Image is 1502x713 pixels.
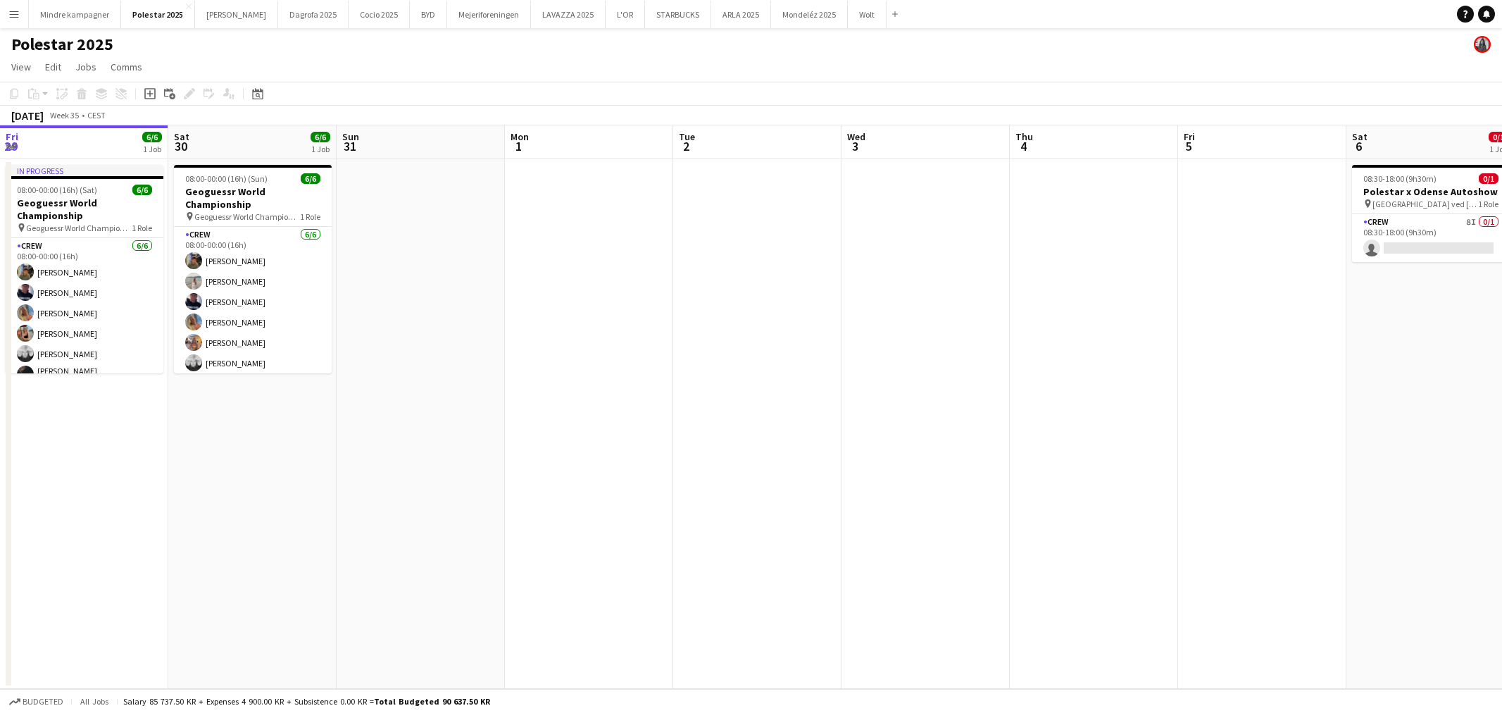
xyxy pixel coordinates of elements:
span: 1 [508,138,529,154]
button: STARBUCKS [645,1,711,28]
app-job-card: 08:00-00:00 (16h) (Sun)6/6Geoguessr World Championship Geoguessr World Championship1 RoleCrew6/60... [174,165,332,373]
button: Dagrofa 2025 [278,1,349,28]
button: Budgeted [7,694,65,709]
span: View [11,61,31,73]
h3: Geoguessr World Championship [174,185,332,211]
span: Total Budgeted 90 637.50 KR [374,696,490,707]
a: Jobs [70,58,102,76]
button: LAVAZZA 2025 [531,1,606,28]
div: 1 Job [143,144,161,154]
span: 6/6 [132,185,152,195]
span: Edit [45,61,61,73]
button: Mondeléz 2025 [771,1,848,28]
span: Tue [679,130,695,143]
span: 4 [1013,138,1033,154]
app-job-card: In progress08:00-00:00 (16h) (Sat)6/6Geoguessr World Championship Geoguessr World Championship1 R... [6,165,163,373]
app-user-avatar: Mia Tidemann [1474,36,1491,53]
span: Sun [342,130,359,143]
div: [DATE] [11,108,44,123]
button: Cocio 2025 [349,1,410,28]
span: 5 [1182,138,1195,154]
a: Edit [39,58,67,76]
span: Thu [1015,130,1033,143]
span: 29 [4,138,18,154]
span: All jobs [77,696,111,707]
span: 08:00-00:00 (16h) (Sun) [185,173,268,184]
span: 1 Role [1478,199,1498,209]
span: 6/6 [142,132,162,142]
span: Geoguessr World Championship [26,223,132,233]
span: [GEOGRAPHIC_DATA] ved [GEOGRAPHIC_DATA]. [1372,199,1478,209]
span: 1 Role [132,223,152,233]
button: BYD [410,1,447,28]
button: ARLA 2025 [711,1,771,28]
span: 30 [172,138,189,154]
button: [PERSON_NAME] [195,1,278,28]
button: Mindre kampagner [29,1,121,28]
span: 08:30-18:00 (9h30m) [1363,173,1437,184]
span: Geoguessr World Championship [194,211,300,222]
h3: Geoguessr World Championship [6,197,163,222]
div: In progress [6,165,163,176]
button: Wolt [848,1,887,28]
span: 2 [677,138,695,154]
span: Fri [6,130,18,143]
a: View [6,58,37,76]
div: CEST [87,110,106,120]
span: 6/6 [311,132,330,142]
a: Comms [105,58,148,76]
button: L'OR [606,1,645,28]
span: Sat [174,130,189,143]
button: Mejeriforeningen [447,1,531,28]
span: 1 Role [300,211,320,222]
span: 3 [845,138,865,154]
span: Jobs [75,61,96,73]
app-card-role: Crew6/608:00-00:00 (16h)[PERSON_NAME][PERSON_NAME][PERSON_NAME][PERSON_NAME][PERSON_NAME][PERSON_... [174,227,332,377]
app-card-role: Crew6/608:00-00:00 (16h)[PERSON_NAME][PERSON_NAME][PERSON_NAME][PERSON_NAME][PERSON_NAME][PERSON_... [6,238,163,392]
span: 0/1 [1479,173,1498,184]
span: 31 [340,138,359,154]
div: Salary 85 737.50 KR + Expenses 4 900.00 KR + Subsistence 0.00 KR = [123,696,490,707]
span: 08:00-00:00 (16h) (Sat) [17,185,97,195]
span: Comms [111,61,142,73]
span: Sat [1352,130,1368,143]
h1: Polestar 2025 [11,34,113,55]
div: 1 Job [311,144,330,154]
span: Mon [511,130,529,143]
span: 6 [1350,138,1368,154]
span: Budgeted [23,697,63,707]
span: Fri [1184,130,1195,143]
span: Week 35 [46,110,82,120]
span: Wed [847,130,865,143]
span: 6/6 [301,173,320,184]
button: Polestar 2025 [121,1,195,28]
